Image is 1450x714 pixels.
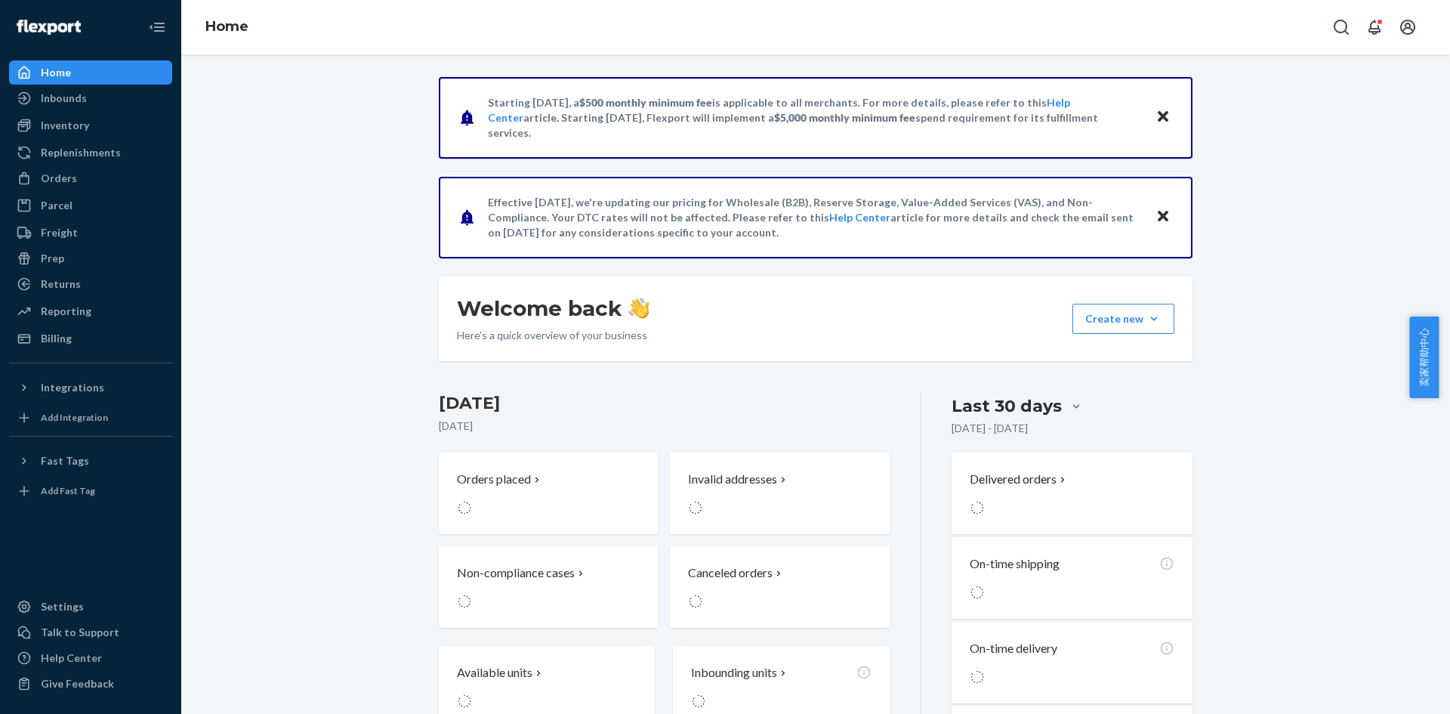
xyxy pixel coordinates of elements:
[17,20,81,35] img: Flexport logo
[952,394,1062,418] div: Last 30 days
[457,328,649,343] p: Here’s a quick overview of your business
[41,411,108,424] div: Add Integration
[205,18,248,35] a: Home
[9,113,172,138] a: Inventory
[579,96,712,109] span: $500 monthly minimum fee
[41,65,71,80] div: Home
[439,391,890,416] h3: [DATE]
[488,195,1141,240] p: Effective [DATE], we're updating our pricing for Wholesale (B2B), Reserve Storage, Value-Added Se...
[9,620,172,644] a: Talk to Support
[41,198,72,213] div: Parcel
[457,664,532,682] p: Available units
[688,564,773,582] p: Canceled orders
[41,277,81,292] div: Returns
[9,449,172,473] button: Fast Tags
[439,453,658,534] button: Orders placed
[439,419,890,434] p: [DATE]
[9,272,172,296] a: Returns
[9,221,172,245] a: Freight
[1359,12,1390,42] button: Open notifications
[439,546,658,628] button: Non-compliance cases
[9,672,172,696] button: Give Feedback
[9,141,172,165] a: Replenishments
[9,479,172,503] a: Add Fast Tag
[193,5,261,49] ol: breadcrumbs
[829,211,890,224] a: Help Center
[41,304,91,319] div: Reporting
[1153,206,1173,228] button: Close
[41,251,64,266] div: Prep
[670,453,889,534] button: Invalid addresses
[41,171,77,186] div: Orders
[41,453,89,468] div: Fast Tags
[488,95,1141,141] p: Starting [DATE], a is applicable to all merchants. For more details, please refer to this article...
[9,406,172,430] a: Add Integration
[1326,12,1356,42] button: Open Search Box
[41,331,72,346] div: Billing
[41,380,104,395] div: Integrations
[41,118,89,133] div: Inventory
[1072,304,1174,334] button: Create new
[457,471,531,488] p: Orders placed
[142,12,172,42] button: Close Navigation
[1153,107,1173,128] button: Close
[9,299,172,323] a: Reporting
[41,484,95,497] div: Add Fast Tag
[41,676,114,691] div: Give Feedback
[41,625,119,640] div: Talk to Support
[9,86,172,110] a: Inbounds
[970,471,1069,488] button: Delivered orders
[774,111,915,124] span: $5,000 monthly minimum fee
[670,546,889,628] button: Canceled orders
[41,145,121,160] div: Replenishments
[457,295,649,322] h1: Welcome back
[628,298,649,319] img: hand-wave emoji
[9,646,172,670] a: Help Center
[41,91,87,106] div: Inbounds
[970,640,1057,657] p: On-time delivery
[9,193,172,218] a: Parcel
[41,599,84,614] div: Settings
[970,555,1060,573] p: On-time shipping
[457,564,575,582] p: Non-compliance cases
[952,421,1028,436] p: [DATE] - [DATE]
[41,651,102,666] div: Help Center
[41,225,78,240] div: Freight
[1409,317,1439,398] button: 卖家帮助中心
[9,60,172,85] a: Home
[691,664,777,682] p: Inbounding units
[9,326,172,351] a: Billing
[9,246,172,270] a: Prep
[1393,12,1423,42] button: Open account menu
[9,595,172,619] a: Settings
[9,376,172,400] button: Integrations
[688,471,777,488] p: Invalid addresses
[9,166,172,190] a: Orders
